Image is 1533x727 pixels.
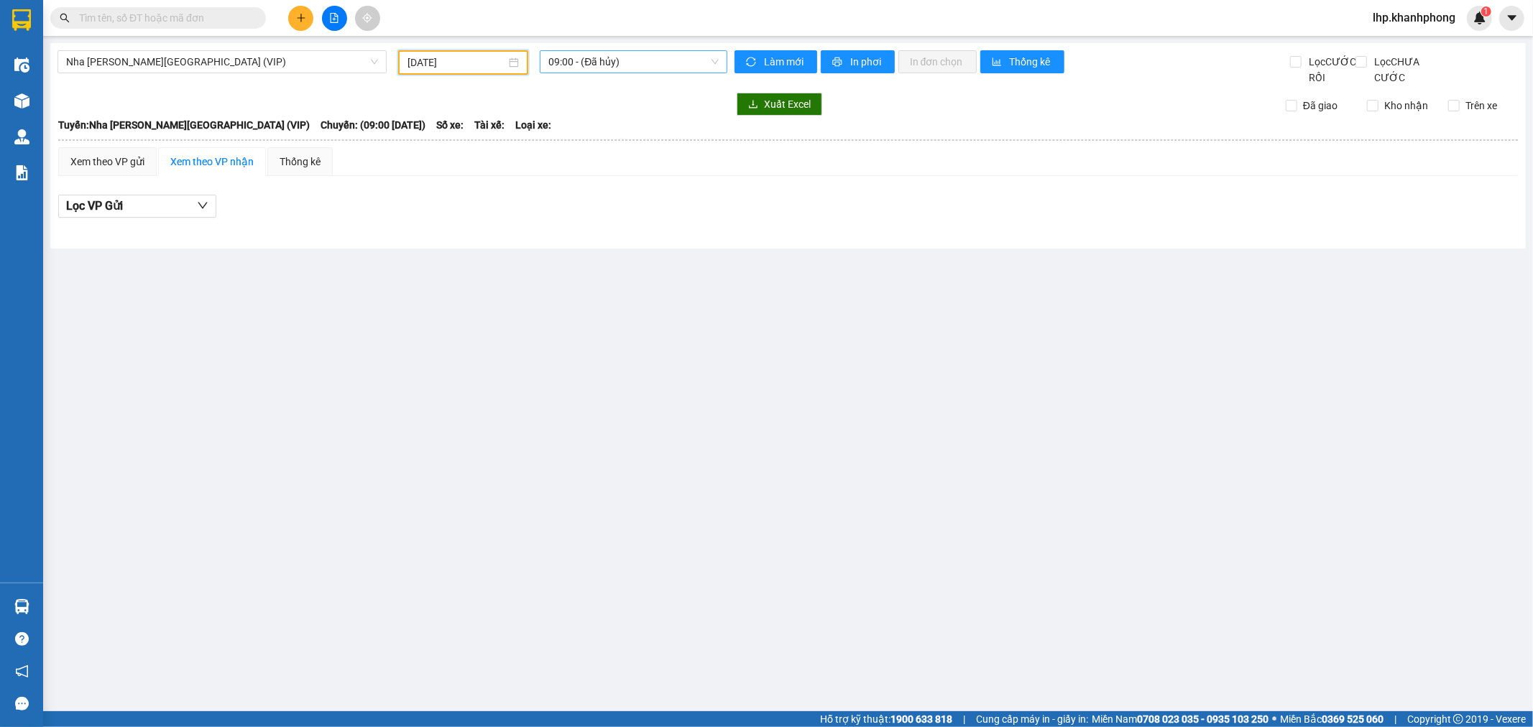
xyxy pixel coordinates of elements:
span: bar-chart [992,57,1004,68]
input: 13/08/2025 [408,55,506,70]
sup: 1 [1481,6,1491,17]
button: printerIn phơi [821,50,895,73]
button: aim [355,6,380,31]
img: warehouse-icon [14,57,29,73]
span: ⚪️ [1272,716,1276,722]
span: Miền Bắc [1280,711,1384,727]
div: Xem theo VP nhận [170,154,254,170]
button: downloadXuất Excel [737,93,822,116]
span: Miền Nam [1092,711,1269,727]
span: sync [746,57,758,68]
span: Cung cấp máy in - giấy in: [976,711,1088,727]
button: plus [288,6,313,31]
span: Làm mới [764,54,806,70]
span: | [1394,711,1396,727]
span: Loại xe: [515,117,551,133]
span: Lọc CHƯA CƯỚC [1369,54,1453,85]
span: Đã giao [1297,98,1343,114]
img: solution-icon [14,165,29,180]
span: Kho nhận [1378,98,1434,114]
span: lhp.khanhphong [1361,9,1467,27]
span: Hỗ trợ kỹ thuật: [820,711,952,727]
button: In đơn chọn [898,50,977,73]
button: bar-chartThống kê [980,50,1064,73]
span: aim [362,13,372,23]
strong: 0708 023 035 - 0935 103 250 [1137,713,1269,725]
span: down [197,200,208,211]
button: caret-down [1499,6,1524,31]
strong: 0369 525 060 [1322,713,1384,725]
span: search [60,13,70,23]
span: notification [15,665,29,678]
b: Tuyến: Nha [PERSON_NAME][GEOGRAPHIC_DATA] (VIP) [58,119,310,131]
span: 09:00 - (Đã hủy) [548,51,718,73]
div: Thống kê [280,154,321,170]
span: file-add [329,13,339,23]
span: In phơi [850,54,883,70]
span: Nha Trang - Sài Gòn (VIP) [66,51,378,73]
button: Lọc VP Gửi [58,195,216,218]
img: warehouse-icon [14,93,29,108]
span: Lọc CƯỚC RỒI [1304,54,1359,85]
div: Xem theo VP gửi [70,154,144,170]
input: Tìm tên, số ĐT hoặc mã đơn [79,10,249,26]
span: printer [832,57,844,68]
span: copyright [1453,714,1463,724]
button: file-add [322,6,347,31]
img: warehouse-icon [14,129,29,144]
span: | [963,711,965,727]
span: Thống kê [1010,54,1053,70]
span: 1 [1483,6,1488,17]
strong: 1900 633 818 [890,713,952,725]
span: Chuyến: (09:00 [DATE]) [321,117,425,133]
span: Lọc VP Gửi [66,197,123,215]
button: syncLàm mới [735,50,817,73]
span: Tài xế: [474,117,505,133]
span: Trên xe [1460,98,1503,114]
span: question-circle [15,632,29,646]
span: caret-down [1506,11,1519,24]
img: logo-vxr [12,9,31,31]
span: message [15,697,29,710]
img: icon-new-feature [1473,11,1486,24]
img: warehouse-icon [14,599,29,614]
span: plus [296,13,306,23]
span: Số xe: [436,117,464,133]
